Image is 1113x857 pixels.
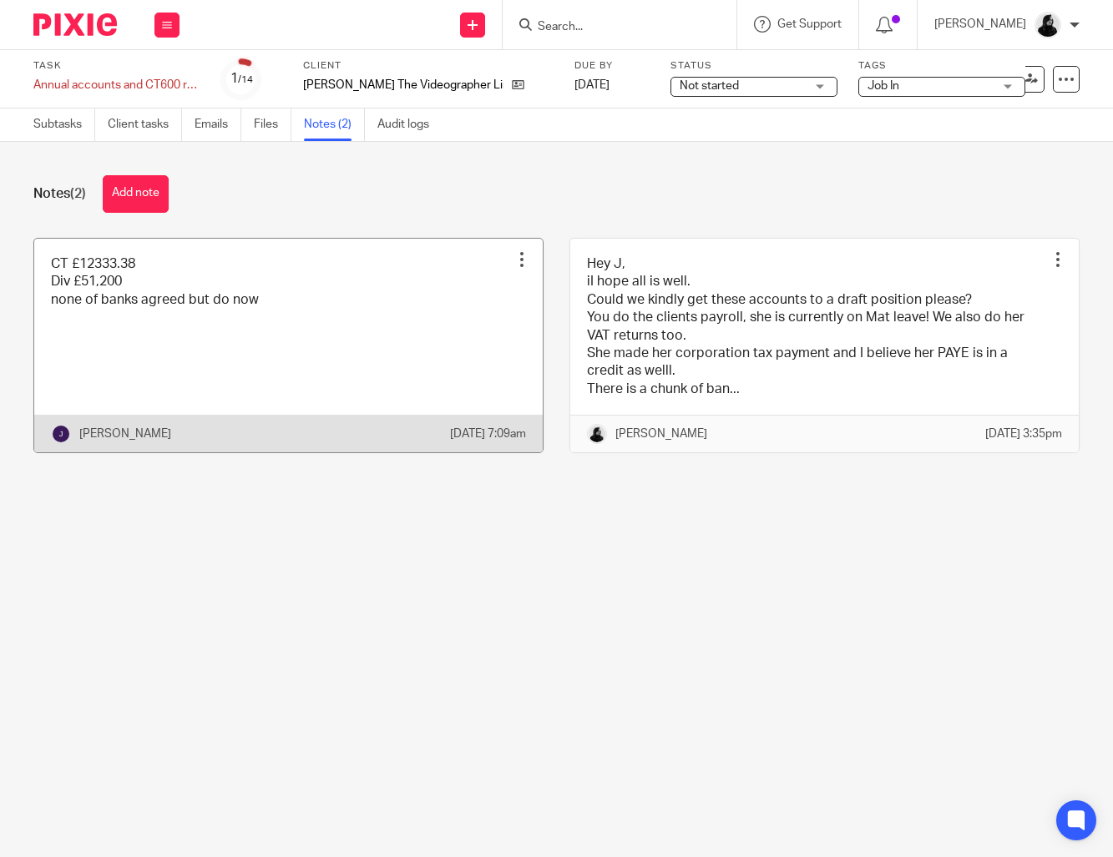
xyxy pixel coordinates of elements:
a: Audit logs [377,108,442,141]
span: (2) [70,187,86,200]
button: Add note [103,175,169,213]
p: [DATE] 7:09am [450,426,526,442]
p: [PERSON_NAME] [615,426,707,442]
p: [PERSON_NAME] [934,16,1026,33]
p: [PERSON_NAME] [79,426,171,442]
p: [DATE] 3:35pm [985,426,1062,442]
input: Search [536,20,686,35]
a: Client tasks [108,108,182,141]
div: 1 [230,69,253,88]
span: Get Support [777,18,842,30]
img: PHOTO-2023-03-20-11-06-28%203.jpg [587,424,607,444]
a: Notes (2) [304,108,365,141]
img: Pixie [33,13,117,36]
a: Files [254,108,291,141]
h1: Notes [33,185,86,203]
a: Subtasks [33,108,95,141]
label: Tags [858,59,1025,73]
label: Client [303,59,554,73]
img: PHOTO-2023-03-20-11-06-28%203.jpg [1035,12,1061,38]
label: Task [33,59,200,73]
label: Due by [574,59,650,73]
span: Job In [868,80,899,92]
img: svg%3E [51,424,71,444]
p: [PERSON_NAME] The Videographer Limited [303,77,503,93]
small: /14 [238,75,253,84]
span: Not started [680,80,739,92]
label: Status [670,59,837,73]
span: [DATE] [574,79,610,91]
div: Annual accounts and CT600 return [33,77,200,93]
a: Emails [195,108,241,141]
